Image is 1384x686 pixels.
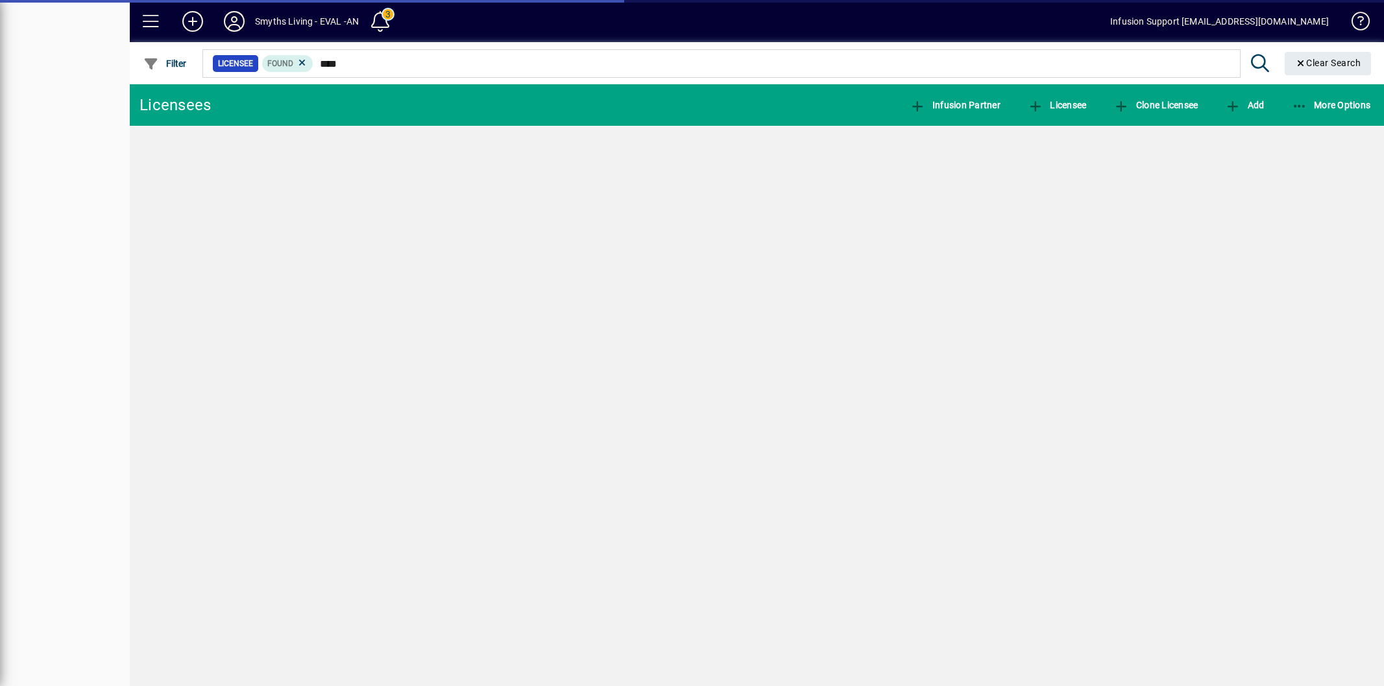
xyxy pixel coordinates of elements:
[143,58,187,69] span: Filter
[1113,100,1198,110] span: Clone Licensee
[140,95,211,115] div: Licensees
[1292,100,1371,110] span: More Options
[906,93,1004,117] button: Infusion Partner
[1110,93,1201,117] button: Clone Licensee
[1295,58,1361,68] span: Clear Search
[172,10,213,33] button: Add
[1025,93,1090,117] button: Licensee
[910,100,1001,110] span: Infusion Partner
[1285,52,1372,75] button: Clear
[1222,93,1267,117] button: Add
[1028,100,1087,110] span: Licensee
[1342,3,1368,45] a: Knowledge Base
[1289,93,1374,117] button: More Options
[140,52,190,75] button: Filter
[255,11,359,32] div: Smyths Living - EVAL -AN
[1225,100,1264,110] span: Add
[1110,11,1329,32] div: Infusion Support [EMAIL_ADDRESS][DOMAIN_NAME]
[213,10,255,33] button: Profile
[262,55,313,72] mat-chip: Found Status: Found
[267,59,293,68] span: Found
[218,57,253,70] span: Licensee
